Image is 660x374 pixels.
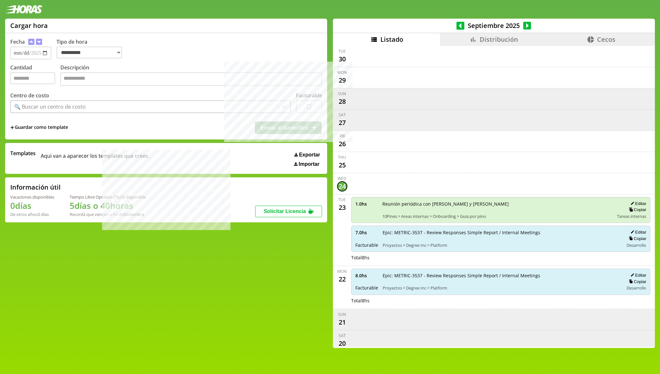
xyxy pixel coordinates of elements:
[337,317,347,327] div: 21
[299,152,320,158] span: Exportar
[337,274,347,284] div: 22
[338,176,346,181] div: Wed
[337,96,347,107] div: 28
[337,202,347,213] div: 23
[337,139,347,149] div: 26
[355,229,378,236] span: 7.0 hs
[10,124,68,131] span: +Guardar como template
[338,155,346,160] div: Thu
[337,54,347,64] div: 30
[465,21,523,30] span: Septiembre 2025
[338,197,346,202] div: Tue
[355,285,378,291] span: Facturable
[10,21,48,30] h1: Cargar hora
[627,279,646,284] button: Copiar
[56,47,122,58] select: Tipo de hora
[10,72,55,84] input: Cantidad
[70,194,146,200] div: Tiempo Libre Optativo (TiLO) disponible
[627,236,646,241] button: Copiar
[337,338,347,349] div: 20
[355,242,378,248] span: Facturable
[382,201,613,207] span: Reunión periódica con [PERSON_NAME] y [PERSON_NAME]
[383,242,620,248] span: Proyectos > Degree Inc > Platform
[60,72,322,86] textarea: Descripción
[41,150,149,167] span: Aqui van a aparecer los templates que crees.
[339,333,346,338] div: Sat
[299,161,319,167] span: Importar
[383,272,620,279] span: Epic: METRIC-3537 - Review Responses Simple Report / Internal Meetings
[10,64,60,87] label: Cantidad
[355,201,378,207] span: 1.0 hs
[351,298,651,304] div: Total 8 hs
[629,272,646,278] button: Editar
[338,49,346,54] div: Tue
[627,242,646,248] span: Desarrollo
[337,269,347,274] div: Mon
[338,91,346,96] div: Sun
[337,118,347,128] div: 27
[10,211,54,217] div: De otros años: 0 días
[60,64,322,87] label: Descripción
[255,206,322,217] button: Solicitar Licencia
[380,35,403,44] span: Listado
[56,38,127,59] label: Tipo de hora
[338,312,346,317] div: Sun
[296,92,322,99] label: Facturable
[337,70,347,75] div: Mon
[10,150,36,157] span: Templates
[627,207,646,212] button: Copiar
[10,38,25,45] label: Fecha
[124,211,144,217] b: Diciembre
[10,200,54,211] h1: 0 días
[292,152,322,158] button: Exportar
[264,209,306,214] span: Solicitar Licencia
[10,194,54,200] div: Vacaciones disponibles
[340,133,345,139] div: Fri
[351,254,651,261] div: Total 8 hs
[383,285,620,291] span: Proyectos > Degree Inc > Platform
[70,211,146,217] div: Recordá que vencen a fin de
[10,183,61,191] h2: Información útil
[337,160,347,170] div: 25
[14,103,86,110] div: 🔍 Buscar un centro de costo
[480,35,518,44] span: Distribución
[337,181,347,191] div: 24
[383,229,620,236] span: Epic: METRIC-3537 - Review Responses Simple Report / Internal Meetings
[382,213,613,219] span: 10Pines > Areas internas > Onboarding > Guia por pino
[333,46,655,347] div: scrollable content
[355,272,378,279] span: 8.0 hs
[70,200,146,211] h1: 5 días o 40 horas
[337,75,347,85] div: 29
[339,112,346,118] div: Sat
[629,229,646,235] button: Editar
[10,124,14,131] span: +
[5,5,42,13] img: logotipo
[597,35,615,44] span: Cecos
[10,92,49,99] label: Centro de costo
[627,285,646,291] span: Desarrollo
[629,201,646,206] button: Editar
[617,213,646,219] span: Tareas internas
